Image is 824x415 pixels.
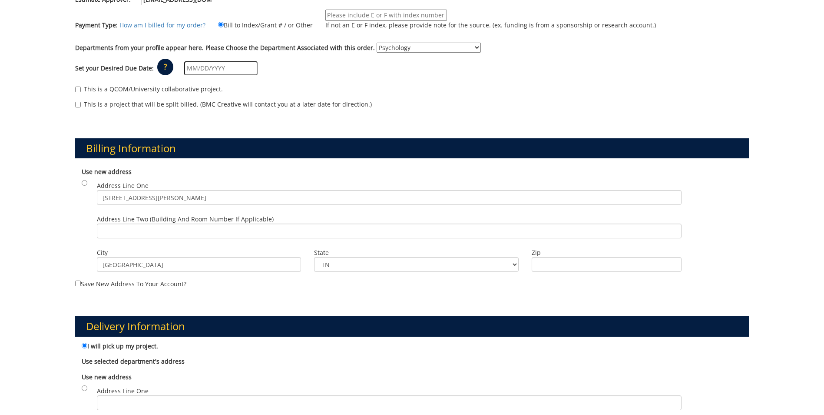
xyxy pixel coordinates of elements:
b: Use new address [82,373,132,381]
input: Bill to Index/Grant # / or Other [218,22,224,27]
input: I will pick up my project. [82,343,87,348]
label: This is a project that will be split billed. (BMC Creative will contact you at a later date for d... [75,100,372,109]
input: City [97,257,301,272]
p: If not an E or F index, please provide note for the source. (ex. funding is from a sponsorship or... [325,21,656,30]
input: Address Line One [97,395,682,410]
label: State [314,248,518,257]
input: Address Line One [97,190,682,205]
input: This is a QCOM/University collaborative project. [75,87,81,92]
p: ? [157,59,173,75]
label: Zip [532,248,682,257]
label: Address Line Two (Building and Room Number if applicable) [97,215,682,238]
h3: Billing Information [75,138,749,158]
input: Zip [532,257,682,272]
label: Address Line One [97,387,682,410]
label: Departments from your profile appear here. Please Choose the Department Associated with this order. [75,44,375,52]
input: Address Line Two (Building and Room Number if applicable) [97,224,682,238]
label: Address Line One [97,181,682,205]
label: This is a QCOM/University collaborative project. [75,85,223,94]
label: Bill to Index/Grant # / or Other [207,20,313,30]
h3: Delivery Information [75,316,749,336]
input: If not an E or F index, please provide note for the source. (ex. funding is from a sponsorship or... [325,10,447,21]
label: City [97,248,301,257]
label: Set your Desired Due Date: [75,64,154,73]
input: Save new address to your account? [75,281,81,286]
a: How am I billed for my order? [119,21,205,29]
b: Use new address [82,167,132,176]
input: This is a project that will be split billed. (BMC Creative will contact you at a later date for d... [75,102,81,107]
b: Use selected department's address [82,357,185,365]
label: I will pick up my project. [82,341,158,351]
label: Payment Type: [75,21,118,30]
input: MM/DD/YYYY [184,61,258,75]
